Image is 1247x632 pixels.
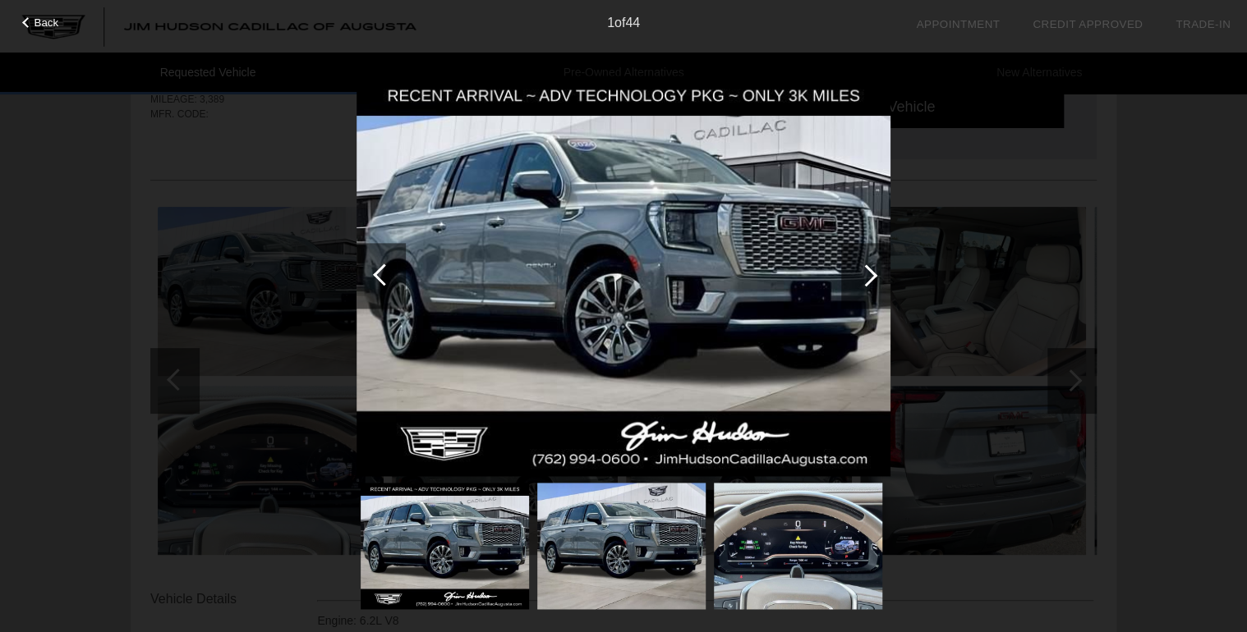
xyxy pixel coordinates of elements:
img: e7c11a84a4bd5e25cce453e13a7b2d18.jpg [361,483,529,609]
span: 44 [625,16,640,30]
a: Trade-In [1176,18,1231,30]
span: 1 [607,16,614,30]
span: Back [35,16,59,29]
img: e7c11a84a4bd5e25cce453e13a7b2d18.jpg [357,76,890,477]
img: c01108c2a2092cba18d7a485d381bc43.jpg [537,483,706,609]
a: Appointment [916,18,1000,30]
img: 29c930c871f20c1a9fd8dd4bcae9d7a0.jpg [714,483,882,610]
a: Credit Approved [1033,18,1143,30]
